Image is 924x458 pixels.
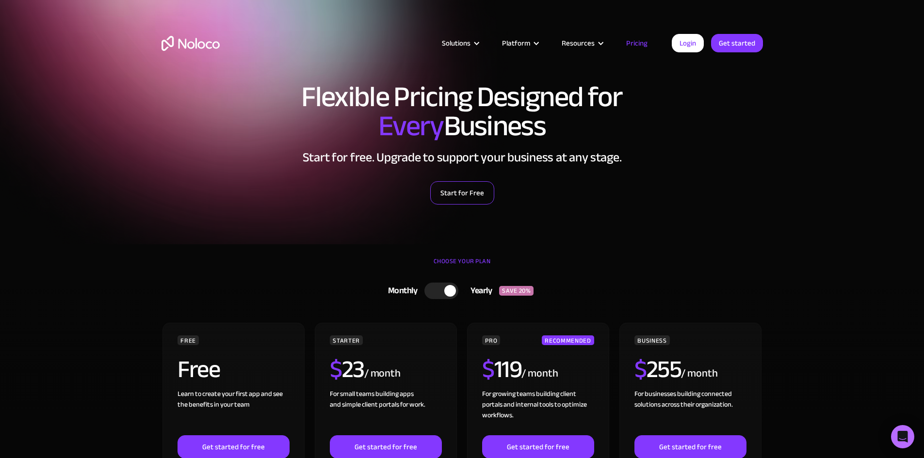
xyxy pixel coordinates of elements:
div: STARTER [330,335,362,345]
div: Open Intercom Messenger [891,425,914,448]
span: Every [378,99,444,153]
h2: 23 [330,357,364,381]
div: SAVE 20% [499,286,534,296]
div: / month [681,366,717,381]
h2: 255 [634,357,681,381]
div: Monthly [376,284,425,298]
div: / month [364,366,401,381]
span: $ [634,347,647,392]
div: CHOOSE YOUR PLAN [162,254,763,278]
div: PRO [482,335,500,345]
h1: Flexible Pricing Designed for Business [162,82,763,141]
a: Pricing [614,37,660,49]
h2: 119 [482,357,521,381]
a: Login [672,34,704,52]
div: Learn to create your first app and see the benefits in your team ‍ [178,389,289,435]
div: FREE [178,335,199,345]
div: For small teams building apps and simple client portals for work. ‍ [330,389,441,435]
div: / month [521,366,558,381]
div: BUSINESS [634,335,669,345]
div: Yearly [458,284,499,298]
div: For businesses building connected solutions across their organization. ‍ [634,389,746,435]
span: $ [330,347,342,392]
div: Platform [502,37,530,49]
div: For growing teams building client portals and internal tools to optimize workflows. [482,389,594,435]
div: Platform [490,37,550,49]
div: Solutions [430,37,490,49]
div: Solutions [442,37,470,49]
div: Resources [562,37,595,49]
div: Resources [550,37,614,49]
a: Start for Free [430,181,494,205]
span: $ [482,347,494,392]
a: Get started [711,34,763,52]
h2: Start for free. Upgrade to support your business at any stage. [162,150,763,165]
a: home [162,36,220,51]
div: RECOMMENDED [542,335,594,345]
h2: Free [178,357,220,381]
